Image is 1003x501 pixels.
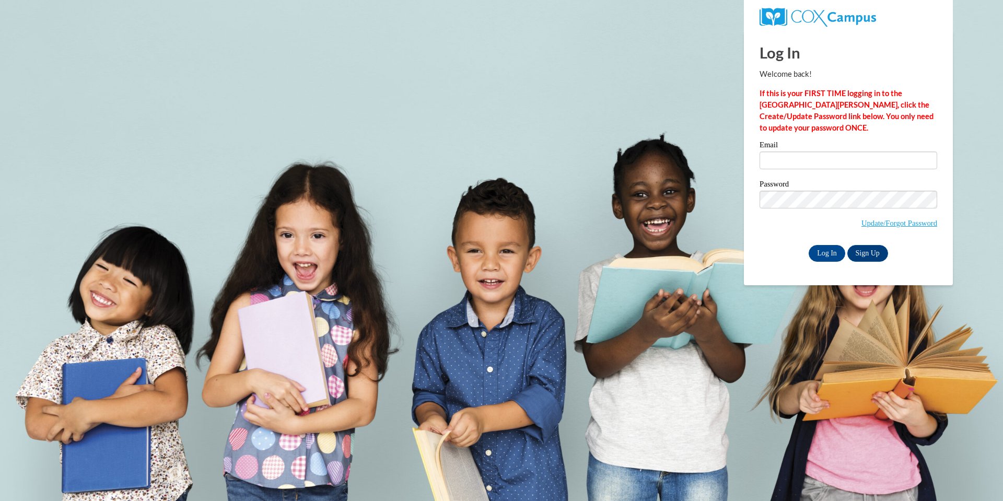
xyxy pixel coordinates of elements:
[861,219,937,227] a: Update/Forgot Password
[760,68,937,80] p: Welcome back!
[760,89,934,132] strong: If this is your FIRST TIME logging in to the [GEOGRAPHIC_DATA][PERSON_NAME], click the Create/Upd...
[760,141,937,152] label: Email
[809,245,845,262] input: Log In
[760,180,937,191] label: Password
[760,12,876,21] a: COX Campus
[760,42,937,63] h1: Log In
[847,245,888,262] a: Sign Up
[760,8,876,27] img: COX Campus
